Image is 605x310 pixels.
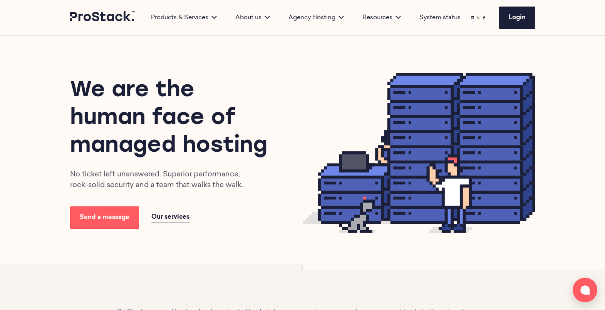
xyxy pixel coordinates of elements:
span: Our services [151,214,189,220]
a: Send a message [70,206,139,229]
div: Products & Services [142,13,226,22]
div: Agency Hosting [279,13,353,22]
span: Login [509,15,526,21]
h1: We are the human face of managed hosting [70,77,275,160]
div: About us [226,13,279,22]
span: Send a message [80,214,129,221]
a: System status [419,13,461,22]
a: Our services [151,212,189,223]
a: Login [499,7,535,29]
button: Open chat window [573,278,597,302]
p: No ticket left unanswered. Superior performance, rock-solid security and a team that walks the walk. [70,169,255,191]
a: Prostack logo [70,11,136,24]
div: Resources [353,13,410,22]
